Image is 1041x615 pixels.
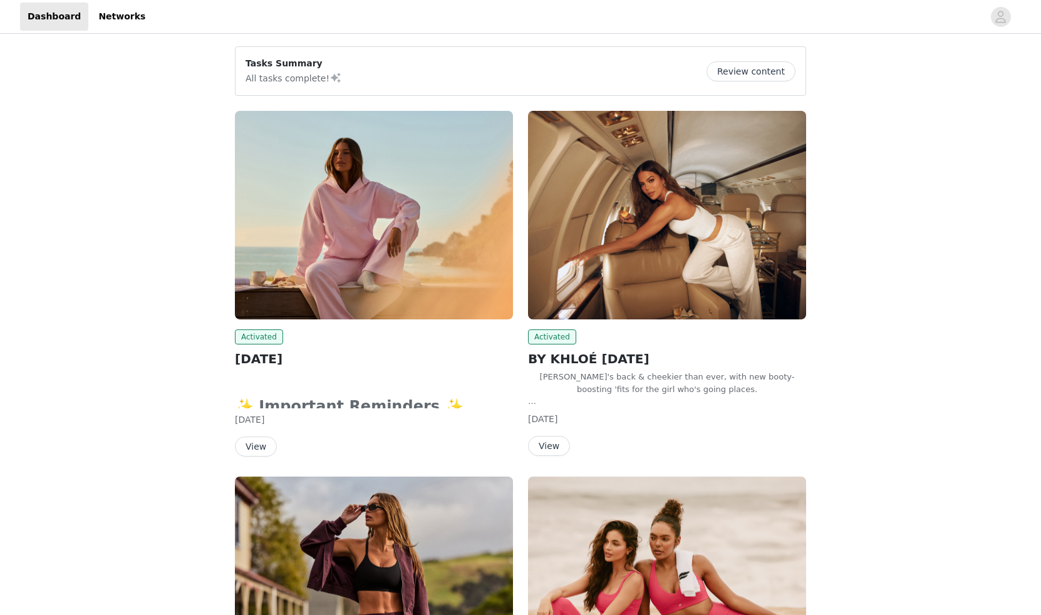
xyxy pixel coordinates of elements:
a: View [235,442,277,452]
span: [DATE] [235,415,264,425]
button: Review content [707,61,795,81]
p: [PERSON_NAME]'s back & cheekier than ever, with new booty-boosting 'fits for the girl who's going... [528,371,806,395]
button: View [528,436,570,456]
a: View [528,442,570,451]
img: Fabletics [235,111,513,319]
strong: ✨ Important Reminders ✨ [235,398,472,415]
a: Dashboard [20,3,88,31]
span: Activated [528,329,576,344]
div: avatar [995,7,1007,27]
span: Activated [235,329,283,344]
button: View [235,437,277,457]
a: Networks [91,3,153,31]
p: All tasks complete! [246,70,342,85]
img: Fabletics [528,111,806,319]
span: [DATE] [528,414,557,424]
h2: [DATE] [235,349,513,368]
h2: BY KHLOÉ [DATE] [528,349,806,368]
p: Tasks Summary [246,57,342,70]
